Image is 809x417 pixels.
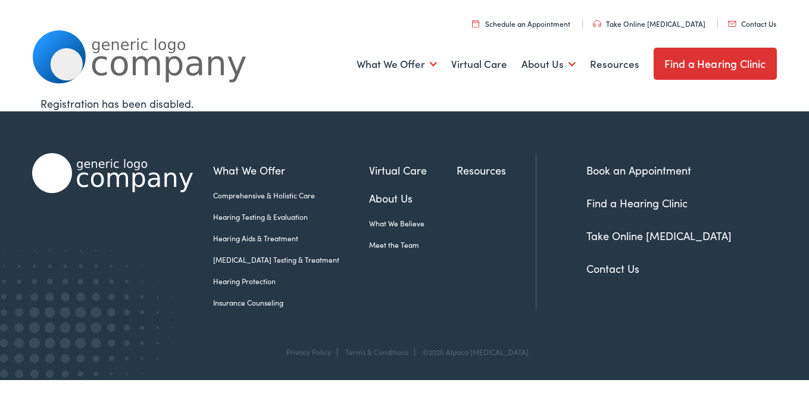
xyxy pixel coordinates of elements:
a: Insurance Counseling [213,297,369,308]
a: Resources [457,162,536,178]
a: Hearing Aids & Treatment [213,233,369,244]
a: Comprehensive & Holistic Care [213,190,369,201]
a: Book an Appointment [586,163,691,178]
a: Find a Hearing Clinic [654,48,777,80]
img: utility icon [728,21,736,27]
a: [MEDICAL_DATA] Testing & Treatment [213,254,369,265]
a: Hearing Protection [213,276,369,287]
div: ©2025 Alpaca [MEDICAL_DATA] [417,348,529,356]
a: Virtual Care [369,162,457,178]
a: Hearing Testing & Evaluation [213,211,369,222]
a: Take Online [MEDICAL_DATA] [586,228,732,243]
a: What We Offer [357,42,437,86]
img: Alpaca Audiology [32,153,193,193]
img: utility icon [472,20,479,27]
img: utility icon [593,20,601,27]
a: About Us [521,42,576,86]
a: Contact Us [586,261,639,276]
a: Resources [590,42,639,86]
a: What We Offer [213,162,369,178]
a: About Us [369,190,457,206]
a: Virtual Care [451,42,507,86]
div: Registration has been disabled. [40,95,769,111]
a: Terms & Conditions [345,347,408,357]
a: Take Online [MEDICAL_DATA] [593,18,705,29]
a: Privacy Policy [286,347,331,357]
a: Contact Us [728,18,776,29]
a: Schedule an Appointment [472,18,570,29]
a: Find a Hearing Clinic [586,195,688,210]
a: Meet the Team [369,239,457,250]
a: What We Believe [369,218,457,229]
